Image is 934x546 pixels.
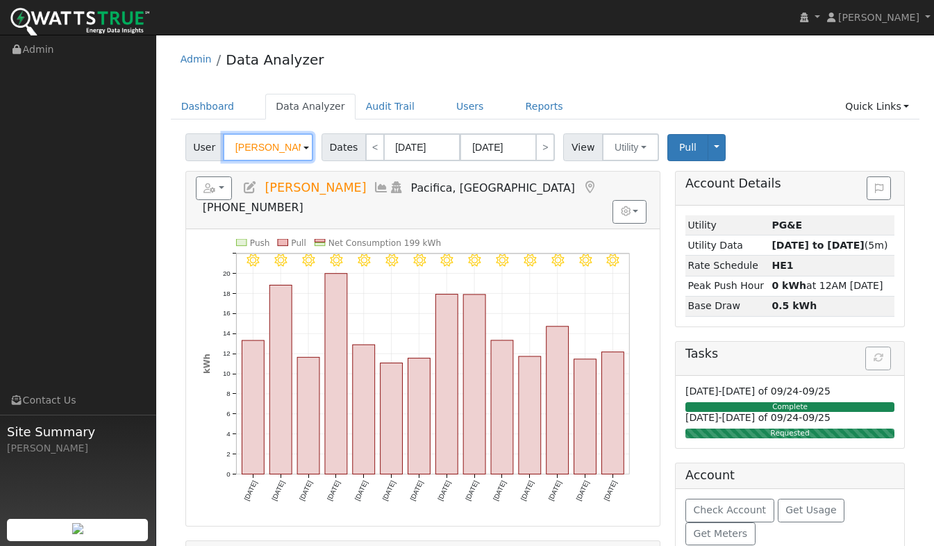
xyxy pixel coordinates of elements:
strong: 0 kWh [772,280,806,291]
a: Admin [181,53,212,65]
span: Dates [322,133,366,161]
h6: [DATE]-[DATE] of 09/24-09/25 [685,412,894,424]
a: Data Analyzer [226,51,324,68]
text: [DATE] [602,479,618,502]
td: Rate Schedule [685,256,769,276]
a: Dashboard [171,94,245,119]
rect: onclick="" [491,340,513,474]
text: [DATE] [574,479,590,502]
rect: onclick="" [297,357,319,474]
rect: onclick="" [463,295,485,474]
text: Net Consumption 199 kWh [328,238,442,248]
a: Login As (last Never) [389,181,404,195]
input: Select a User [223,133,313,161]
span: [PHONE_NUMBER] [203,201,303,214]
span: Get Meters [693,528,747,539]
rect: onclick="" [601,352,624,474]
a: Users [446,94,494,119]
div: Requested [685,429,894,438]
i: 9/03 - Clear [606,254,619,267]
a: Multi-Series Graph [374,181,389,195]
a: Quick Links [835,94,919,119]
td: Utility [685,215,769,235]
text: [DATE] [547,479,563,502]
rect: onclick="" [380,363,402,474]
text: 2 [226,450,230,458]
button: Check Account [685,499,774,522]
a: Data Analyzer [265,94,356,119]
text: [DATE] [242,479,258,502]
text: 10 [223,370,231,377]
text: [DATE] [353,479,369,502]
rect: onclick="" [547,326,569,474]
td: at 12AM [DATE] [769,276,894,296]
td: Utility Data [685,235,769,256]
rect: onclick="" [574,359,597,474]
button: Pull [667,134,708,161]
text: [DATE] [436,479,452,502]
rect: onclick="" [269,285,292,474]
div: [PERSON_NAME] [7,441,149,456]
rect: onclick="" [519,356,541,474]
text: [DATE] [270,479,286,502]
i: 8/23 - MostlyClear [302,254,315,267]
text: [DATE] [326,479,342,502]
text: [DATE] [492,479,508,502]
h5: Account Details [685,176,894,191]
i: 8/27 - MostlyClear [412,254,425,267]
h5: Account [685,468,735,482]
img: WattsTrue [10,8,149,39]
span: Pull [679,142,697,153]
span: (5m) [772,240,887,251]
text: [DATE] [519,479,535,502]
span: Get Usage [785,504,836,515]
text: kWh [201,354,211,374]
i: 8/28 - MostlyClear [440,254,453,267]
text: 16 [223,309,231,317]
strong: F [772,260,793,271]
text: Pull [291,238,306,248]
span: [PERSON_NAME] [838,12,919,23]
span: Pacifica, [GEOGRAPHIC_DATA] [411,181,575,195]
text: 12 [223,349,231,357]
div: Complete [685,402,894,412]
button: Get Meters [685,522,756,546]
i: 8/29 - MostlyClear [468,254,481,267]
rect: onclick="" [242,340,264,474]
a: < [365,133,385,161]
text: [DATE] [381,479,397,502]
text: 4 [226,430,231,438]
a: Map [582,181,597,195]
i: 9/02 - Clear [579,254,592,267]
i: 8/24 - MostlyClear [330,254,342,267]
text: 14 [223,329,231,337]
h6: [DATE]-[DATE] of 09/24-09/25 [685,386,894,397]
span: User [185,133,224,161]
text: 6 [226,410,230,417]
td: Peak Push Hour [685,276,769,296]
i: 8/30 - MostlyClear [496,254,508,267]
rect: onclick="" [353,345,375,474]
a: Edit User (36789) [242,181,258,195]
i: 8/21 - MostlyClear [247,254,259,267]
button: Get Usage [778,499,845,522]
button: Utility [602,133,659,161]
text: [DATE] [464,479,480,502]
span: View [563,133,603,161]
rect: onclick="" [325,274,347,474]
i: 8/25 - MostlyClear [358,254,370,267]
span: Check Account [693,504,766,515]
strong: ID: 17252892, authorized: 09/05/25 [772,220,802,231]
a: Audit Trail [356,94,425,119]
h5: Tasks [685,347,894,361]
img: retrieve [72,523,83,534]
text: 20 [223,270,231,277]
text: [DATE] [408,479,424,502]
i: 8/22 - MostlyClear [274,254,287,267]
i: 9/01 - Clear [551,254,564,267]
text: [DATE] [298,479,314,502]
i: 8/31 - Clear [524,254,536,267]
text: 8 [226,390,230,397]
text: 18 [223,289,231,297]
a: > [535,133,555,161]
